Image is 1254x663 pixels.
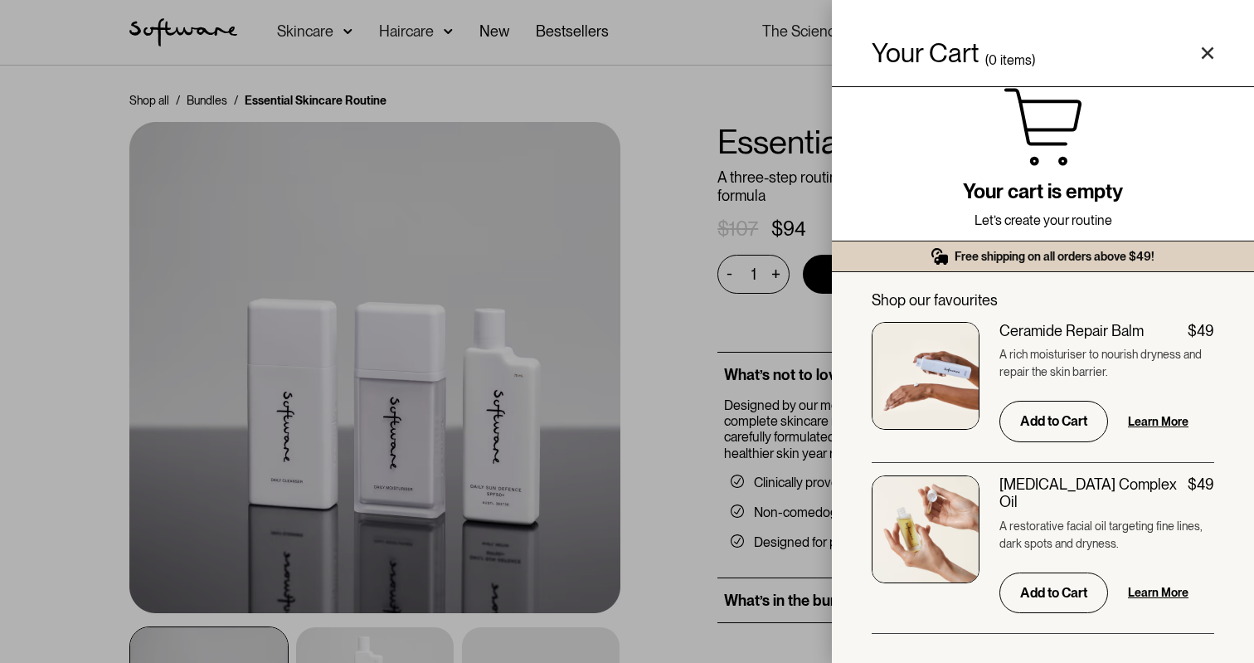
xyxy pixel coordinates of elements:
a: Learn More [1128,413,1188,430]
p: Let’s create your routine [975,211,1112,231]
h2: Your cart is empty [963,180,1123,204]
div: 0 [989,55,997,66]
p: A restorative facial oil targeting fine lines, dark spots and dryness. [999,518,1214,553]
p: A rich moisturiser to nourish dryness and repair the skin barrier. [999,346,1214,381]
a: Learn More [1128,584,1188,601]
div: ( [985,55,989,66]
div: [MEDICAL_DATA] Complex Oil [999,475,1188,511]
div: Shop our favourites [872,292,1214,309]
div: Free shipping on all orders above $49! [955,249,1154,264]
img: Cart icon [1003,87,1083,167]
a: Close cart [1201,46,1214,60]
input: Add to Cart [999,401,1108,441]
input: Add to Cart [999,573,1108,613]
div: $49 [1188,322,1214,340]
div: Ceramide Repair Balm [999,322,1144,340]
h4: Your Cart [872,40,979,66]
div: $49 [1188,475,1214,494]
img: Ceramide Repair Balm [872,322,979,430]
div: items) [1000,55,1035,66]
img: Retinol Complex Oil [872,475,979,583]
